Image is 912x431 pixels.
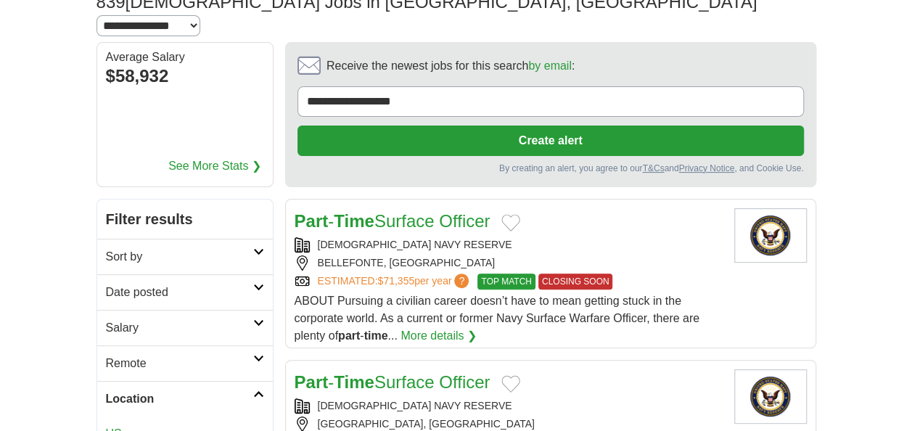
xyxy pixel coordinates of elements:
a: Date posted [97,274,273,310]
h2: Salary [106,319,253,337]
span: TOP MATCH [477,274,535,290]
h2: Sort by [106,248,253,266]
a: ESTIMATED:$71,355per year? [318,274,472,290]
button: Add to favorite jobs [501,375,520,393]
button: Create alert [297,126,804,156]
strong: Part [295,211,329,231]
strong: Time [334,211,374,231]
div: $58,932 [106,63,264,89]
img: US Navy Reserve logo [734,369,807,424]
h2: Location [106,390,253,408]
a: Part-TimeSurface Officer [295,211,490,231]
a: Sort by [97,239,273,274]
a: Privacy Notice [678,163,734,173]
strong: Time [334,372,374,392]
span: Receive the newest jobs for this search : [326,57,575,75]
a: Location [97,381,273,416]
a: More details ❯ [400,327,477,345]
a: T&Cs [642,163,664,173]
a: Salary [97,310,273,345]
div: By creating an alert, you agree to our and , and Cookie Use. [297,162,804,175]
span: CLOSING SOON [538,274,613,290]
strong: Part [295,372,329,392]
strong: part [338,329,360,342]
a: [DEMOGRAPHIC_DATA] NAVY RESERVE [318,400,512,411]
strong: time [364,329,388,342]
a: Part-TimeSurface Officer [295,372,490,392]
div: BELLEFONTE, [GEOGRAPHIC_DATA] [295,255,723,271]
span: $71,355 [377,275,414,287]
h2: Remote [106,355,253,372]
a: See More Stats ❯ [168,157,261,175]
h2: Filter results [97,200,273,239]
a: Remote [97,345,273,381]
div: Average Salary [106,52,264,63]
span: ? [454,274,469,288]
span: ABOUT Pursuing a civilian career doesn’t have to mean getting stuck in the corporate world. As a ... [295,295,699,342]
a: by email [528,59,572,72]
button: Add to favorite jobs [501,214,520,231]
a: [DEMOGRAPHIC_DATA] NAVY RESERVE [318,239,512,250]
h2: Date posted [106,284,253,301]
img: US Navy Reserve logo [734,208,807,263]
